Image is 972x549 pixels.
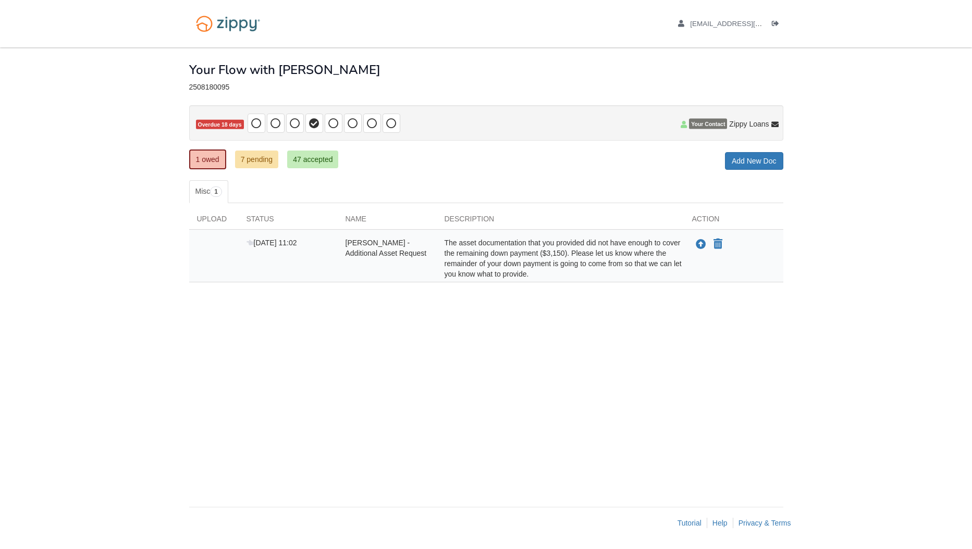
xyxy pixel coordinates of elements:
a: edit profile [678,20,810,30]
div: Name [338,214,437,229]
div: Upload [189,214,239,229]
a: Tutorial [678,519,702,527]
a: Misc [189,180,228,203]
a: Log out [772,20,783,30]
button: Declare Edward Olivares Lopez - Additional Asset Request not applicable [712,238,723,251]
div: Status [239,214,338,229]
div: The asset documentation that you provided did not have enough to cover the remaining down payment... [437,238,684,279]
div: Description [437,214,684,229]
img: Logo [189,10,267,37]
a: 7 pending [235,151,279,168]
a: Privacy & Terms [739,519,791,527]
span: Your Contact [689,119,727,129]
span: Zippy Loans [729,119,769,129]
h1: Your Flow with [PERSON_NAME] [189,63,380,77]
a: Help [712,519,728,527]
span: 1 [210,186,222,197]
span: [DATE] 11:02 [247,239,297,247]
span: [PERSON_NAME] - Additional Asset Request [346,239,427,257]
button: Upload Edward Olivares Lopez - Additional Asset Request [695,238,707,251]
div: 2508180095 [189,83,783,92]
span: Overdue 18 days [196,120,244,130]
span: eolivares@blueleafresidential.com [690,20,809,28]
a: Add New Doc [725,152,783,170]
div: Action [684,214,783,229]
a: 47 accepted [287,151,338,168]
a: 1 owed [189,149,226,169]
